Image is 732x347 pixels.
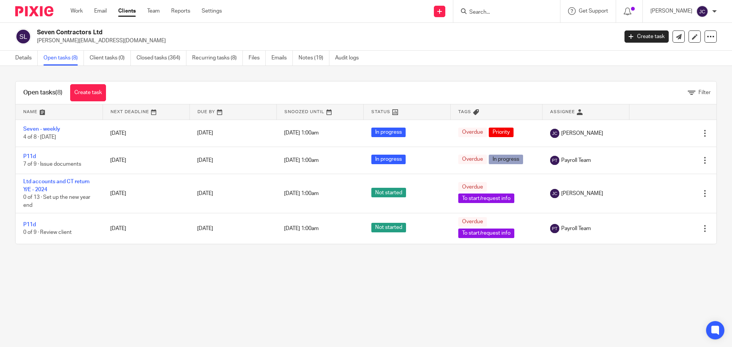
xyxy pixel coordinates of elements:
[23,134,56,140] span: 4 of 8 · [DATE]
[70,84,106,101] a: Create task
[90,51,131,66] a: Client tasks (0)
[561,225,591,232] span: Payroll Team
[23,179,90,192] a: Ltd accounts and CT return Y/E - 2024
[284,131,319,136] span: [DATE] 1:00am
[197,158,213,163] span: [DATE]
[561,130,603,137] span: [PERSON_NAME]
[103,147,189,174] td: [DATE]
[489,128,514,137] span: Priority
[136,51,186,66] a: Closed tasks (364)
[171,7,190,15] a: Reports
[650,7,692,15] p: [PERSON_NAME]
[94,7,107,15] a: Email
[579,8,608,14] span: Get Support
[696,5,708,18] img: svg%3E
[371,223,406,232] span: Not started
[469,9,537,16] input: Search
[15,51,38,66] a: Details
[550,156,559,165] img: svg%3E
[197,226,213,231] span: [DATE]
[103,174,189,213] td: [DATE]
[37,37,613,45] p: [PERSON_NAME][EMAIL_ADDRESS][DOMAIN_NAME]
[371,128,406,137] span: In progress
[55,90,63,96] span: (8)
[561,190,603,197] span: [PERSON_NAME]
[561,157,591,164] span: Payroll Team
[37,29,498,37] h2: Seven Contractors Ltd
[458,193,514,203] span: To start/request info
[192,51,243,66] a: Recurring tasks (8)
[43,51,84,66] a: Open tasks (8)
[284,191,319,196] span: [DATE] 1:00am
[71,7,83,15] a: Work
[284,110,324,114] span: Snoozed Until
[371,110,390,114] span: Status
[458,217,487,227] span: Overdue
[23,154,36,159] a: P11d
[335,51,364,66] a: Audit logs
[202,7,222,15] a: Settings
[249,51,266,66] a: Files
[458,155,487,164] span: Overdue
[23,195,90,208] span: 0 of 13 · Set up the new year end
[147,7,160,15] a: Team
[23,162,81,167] span: 7 of 9 · Issue documents
[624,30,669,43] a: Create task
[284,158,319,163] span: [DATE] 1:00am
[23,230,72,235] span: 0 of 9 · Review client
[15,29,31,45] img: svg%3E
[550,189,559,198] img: svg%3E
[371,155,406,164] span: In progress
[698,90,711,95] span: Filter
[284,226,319,231] span: [DATE] 1:00am
[23,222,36,227] a: P11d
[15,6,53,16] img: Pixie
[197,191,213,196] span: [DATE]
[23,126,60,132] a: Seven - weekly
[118,7,136,15] a: Clients
[271,51,293,66] a: Emails
[489,155,523,164] span: In progress
[458,182,487,192] span: Overdue
[371,188,406,197] span: Not started
[299,51,329,66] a: Notes (19)
[458,229,514,238] span: To start/request info
[458,128,487,137] span: Overdue
[103,213,189,244] td: [DATE]
[103,120,189,147] td: [DATE]
[23,89,63,97] h1: Open tasks
[458,110,471,114] span: Tags
[197,131,213,136] span: [DATE]
[550,129,559,138] img: svg%3E
[550,224,559,233] img: svg%3E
